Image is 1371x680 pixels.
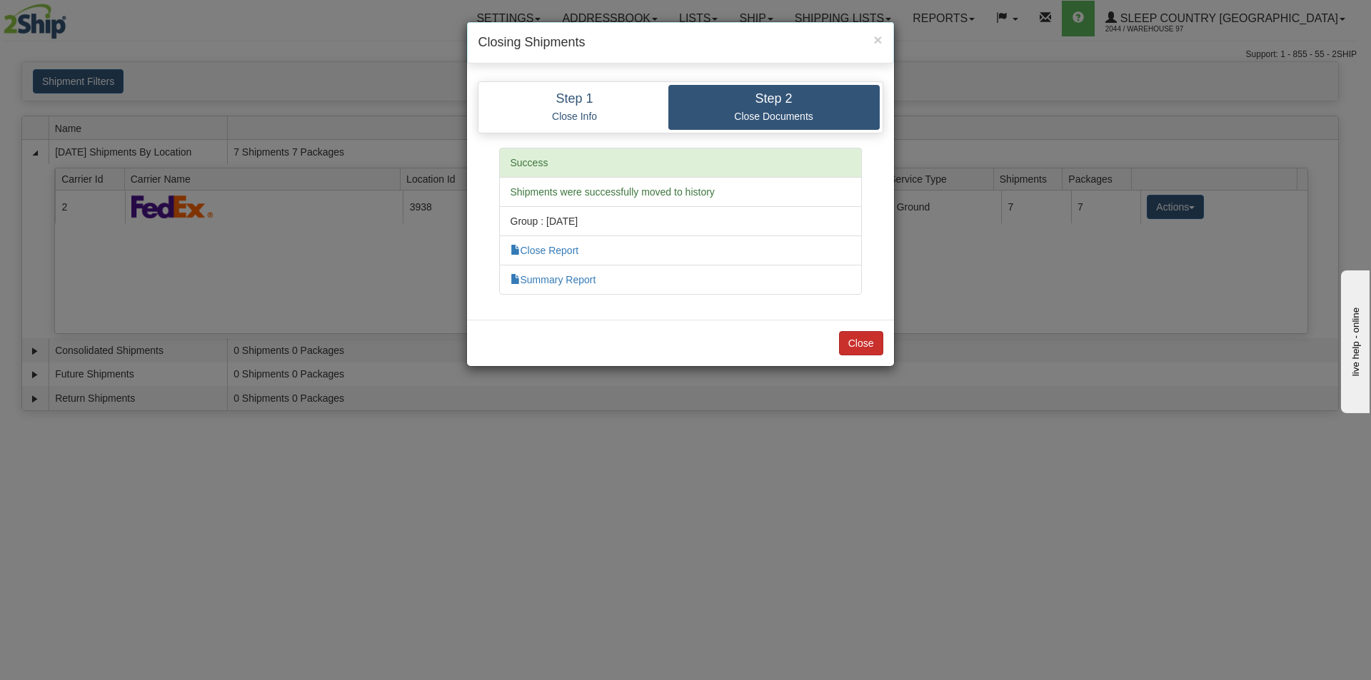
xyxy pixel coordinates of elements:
[499,148,862,178] li: Success
[679,92,869,106] h4: Step 2
[492,110,658,123] p: Close Info
[511,245,579,256] a: Close Report
[679,110,869,123] p: Close Documents
[499,206,862,236] li: Group : [DATE]
[873,32,882,47] button: Close
[839,331,883,355] button: Close
[492,92,658,106] h4: Step 1
[11,12,132,23] div: live help - online
[1338,267,1370,412] iframe: chat widget
[481,85,668,130] a: Step 1 Close Info
[511,274,596,285] a: Summary Report
[668,85,880,130] a: Step 2 Close Documents
[499,177,862,207] li: Shipments were successfully moved to history
[478,34,883,52] h4: Closing Shipments
[873,31,882,48] span: ×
